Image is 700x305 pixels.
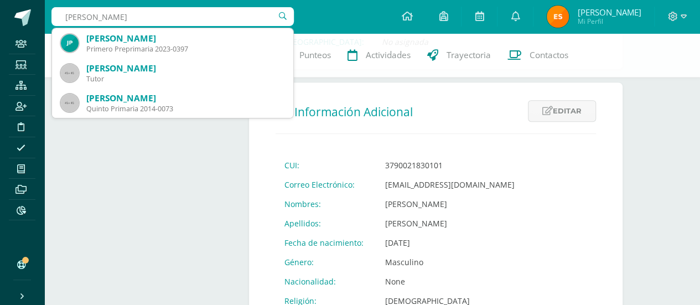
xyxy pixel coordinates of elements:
[86,104,284,113] div: Quinto Primaria 2014-0073
[86,74,284,84] div: Tutor
[294,104,413,120] span: Información Adicional
[299,49,331,61] span: Punteos
[270,33,339,77] a: Punteos
[276,233,376,252] td: Fecha de nacimiento:
[376,194,523,214] td: [PERSON_NAME]
[577,7,641,18] span: [PERSON_NAME]
[276,175,376,194] td: Correo Electrónico:
[276,156,376,175] td: CUI:
[547,6,569,28] img: 12c5d93ae23a9266327d92c634ddc9ea.png
[51,7,294,26] input: Busca un usuario...
[530,49,568,61] span: Contactos
[577,17,641,26] span: Mi Perfil
[276,194,376,214] td: Nombres:
[376,272,523,291] td: None
[376,252,523,272] td: Masculino
[376,156,523,175] td: 3790021830101
[61,64,79,82] img: 45x45
[339,33,419,77] a: Actividades
[276,252,376,272] td: Género:
[86,92,284,104] div: [PERSON_NAME]
[86,33,284,44] div: [PERSON_NAME]
[276,214,376,233] td: Apellidos:
[61,34,79,52] img: 0c0918841e21f3684b961def8192d2c1.png
[276,272,376,291] td: Nacionalidad:
[447,49,491,61] span: Trayectoria
[376,214,523,233] td: [PERSON_NAME]
[366,49,411,61] span: Actividades
[419,33,499,77] a: Trayectoria
[61,94,79,112] img: 45x45
[499,33,577,77] a: Contactos
[86,63,284,74] div: [PERSON_NAME]
[528,100,596,122] a: Editar
[376,233,523,252] td: [DATE]
[376,175,523,194] td: [EMAIL_ADDRESS][DOMAIN_NAME]
[86,44,284,54] div: Primero Preprimaria 2023-0397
